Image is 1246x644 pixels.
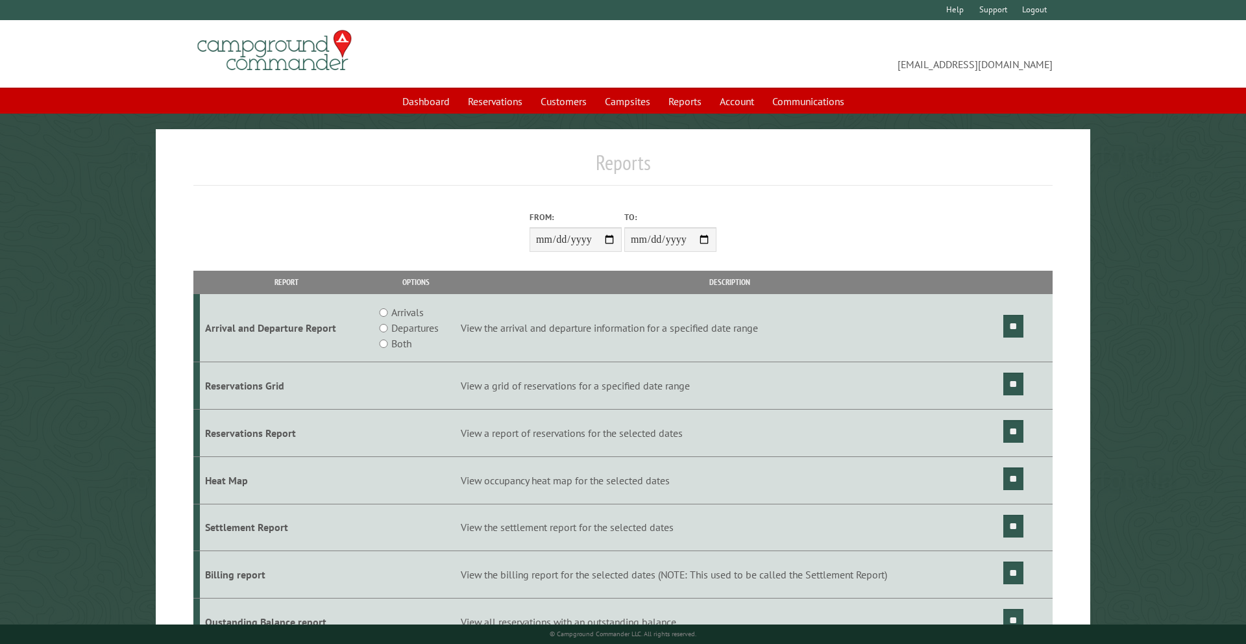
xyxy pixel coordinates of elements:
[458,409,1001,456] td: View a report of reservations for the selected dates
[458,456,1001,504] td: View occupancy heat map for the selected dates
[391,304,424,320] label: Arrivals
[193,150,1053,186] h1: Reports
[200,294,374,362] td: Arrival and Departure Report
[712,89,762,114] a: Account
[374,271,458,293] th: Options
[597,89,658,114] a: Campsites
[458,294,1001,362] td: View the arrival and departure information for a specified date range
[200,551,374,599] td: Billing report
[200,504,374,551] td: Settlement Report
[458,362,1001,410] td: View a grid of reservations for a specified date range
[458,551,1001,599] td: View the billing report for the selected dates (NOTE: This used to be called the Settlement Report)
[395,89,458,114] a: Dashboard
[458,504,1001,551] td: View the settlement report for the selected dates
[530,211,622,223] label: From:
[458,271,1001,293] th: Description
[661,89,709,114] a: Reports
[460,89,530,114] a: Reservations
[200,409,374,456] td: Reservations Report
[391,320,439,336] label: Departures
[200,362,374,410] td: Reservations Grid
[623,36,1053,72] span: [EMAIL_ADDRESS][DOMAIN_NAME]
[193,25,356,76] img: Campground Commander
[200,271,374,293] th: Report
[200,456,374,504] td: Heat Map
[764,89,852,114] a: Communications
[624,211,716,223] label: To:
[533,89,594,114] a: Customers
[550,630,696,638] small: © Campground Commander LLC. All rights reserved.
[391,336,411,351] label: Both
